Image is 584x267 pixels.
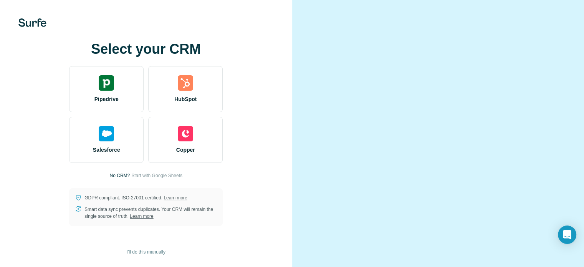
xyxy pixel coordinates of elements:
[99,75,114,91] img: pipedrive's logo
[121,246,171,258] button: I’ll do this manually
[127,249,165,255] span: I’ll do this manually
[93,146,120,154] span: Salesforce
[94,95,119,103] span: Pipedrive
[130,214,153,219] a: Learn more
[176,146,195,154] span: Copper
[178,126,193,141] img: copper's logo
[99,126,114,141] img: salesforce's logo
[558,226,576,244] div: Open Intercom Messenger
[18,18,46,27] img: Surfe's logo
[110,172,130,179] p: No CRM?
[69,41,223,57] h1: Select your CRM
[131,172,182,179] button: Start with Google Sheets
[174,95,197,103] span: HubSpot
[164,195,187,201] a: Learn more
[84,206,217,220] p: Smart data sync prevents duplicates. Your CRM will remain the single source of truth.
[84,194,187,201] p: GDPR compliant. ISO-27001 certified.
[178,75,193,91] img: hubspot's logo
